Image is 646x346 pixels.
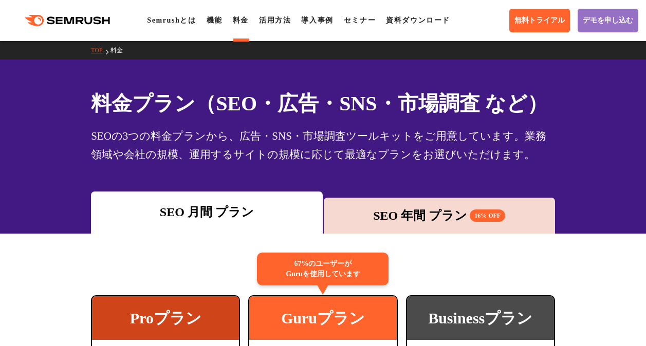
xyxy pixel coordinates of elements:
h1: 料金プラン（SEO・広告・SNS・市場調査 など） [91,88,555,119]
div: SEO 月間 プラン [96,203,317,221]
a: 活用方法 [259,16,291,24]
div: Proプラン [92,296,239,340]
a: 機能 [207,16,223,24]
div: SEO 年間 プラン [329,206,550,225]
a: 料金 [110,47,131,54]
span: 無料トライアル [514,16,565,25]
a: 導入事例 [301,16,333,24]
div: Businessプラン [407,296,554,340]
div: 67%のユーザーが Guruを使用しています [257,253,389,285]
span: 16% OFF [470,209,505,222]
div: SEOの3つの料金プランから、広告・SNS・市場調査ツールキットをご用意しています。業務領域や会社の規模、運用するサイトの規模に応じて最適なプランをお選びいただけます。 [91,127,555,164]
a: 料金 [233,16,249,24]
a: デモを申し込む [578,9,638,32]
div: Guruプラン [249,296,396,340]
a: TOP [91,47,110,54]
a: 無料トライアル [509,9,570,32]
a: Semrushとは [147,16,196,24]
a: 資料ダウンロード [386,16,450,24]
span: デモを申し込む [583,16,633,25]
a: セミナー [344,16,376,24]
